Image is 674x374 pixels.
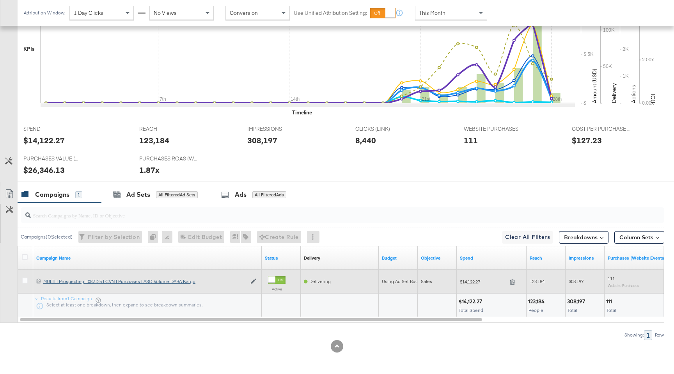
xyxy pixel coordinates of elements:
span: IMPRESSIONS [247,125,306,133]
a: Your campaign's objective. [421,255,454,261]
span: Clear All Filters [505,232,550,242]
div: 308,197 [567,298,587,305]
div: Showing: [624,332,644,338]
span: Conversion [230,9,258,16]
div: Ads [235,190,247,199]
span: $14,122.27 [460,279,507,285]
div: Ad Sets [126,190,150,199]
span: WEBSITE PURCHASES [464,125,522,133]
span: 1 Day Clicks [74,9,103,16]
span: REACH [139,125,198,133]
span: This Month [419,9,445,16]
a: Reflects the ability of your Ad Campaign to achieve delivery based on ad states, schedule and bud... [304,255,320,261]
div: All Filtered Ad Sets [156,191,198,198]
div: Using Ad Set Budget [382,278,425,285]
text: ROI [649,94,656,103]
div: $26,346.13 [23,164,65,176]
label: Use Unified Attribution Setting: [294,9,367,17]
div: 8,440 [355,135,376,146]
text: Amount (USD) [591,69,598,103]
span: Total [607,307,616,313]
span: People [529,307,543,313]
span: 308,197 [569,278,584,284]
div: 0 [148,231,162,243]
text: Actions [630,85,637,103]
a: Your campaign name. [36,255,259,261]
button: Clear All Filters [502,231,553,244]
button: Column Sets [614,231,664,244]
span: 111 [608,276,615,281]
button: Breakdowns [559,231,608,244]
a: The maximum amount you're willing to spend on your ads, on average each day or over the lifetime ... [382,255,415,261]
a: The total amount spent to date. [460,255,523,261]
div: KPIs [23,45,35,53]
sub: Website Purchases [608,283,639,288]
span: Sales [421,278,432,284]
div: Timeline [292,109,312,116]
div: 111 [606,298,614,305]
a: The number of people your ad was served to. [530,255,562,261]
div: MULTI | Prospecting | 082125 | CVN | Purchases | ASC Volume DABA Kargo [43,278,247,285]
a: MULTI | Prospecting | 082125 | CVN | Purchases | ASC Volume DABA Kargo [43,278,247,285]
span: PURCHASES ROAS (WEBSITE EVENTS) [139,155,198,162]
div: 123,184 [139,135,169,146]
span: No Views [154,9,177,16]
text: Delivery [610,83,617,103]
div: Campaigns [35,190,69,199]
span: COST PER PURCHASE (WEBSITE EVENTS) [572,125,630,133]
div: 111 [464,135,478,146]
div: 123,184 [528,298,547,305]
div: Delivery [304,255,320,261]
div: 1 [75,191,82,198]
div: Attribution Window: [23,10,66,16]
span: CLICKS (LINK) [355,125,414,133]
span: 123,184 [530,278,545,284]
div: 308,197 [247,135,277,146]
div: Row [654,332,664,338]
span: SPEND [23,125,82,133]
span: PURCHASES VALUE (WEBSITE EVENTS) [23,155,82,162]
div: All Filtered Ads [252,191,286,198]
div: $127.23 [572,135,602,146]
label: Active [268,287,286,292]
div: Campaigns ( 0 Selected) [21,233,73,240]
div: $14,122.27 [23,135,65,146]
span: Total Spend [459,307,483,313]
span: Total [568,307,577,313]
div: 1.87x [139,164,160,176]
a: The number of times your ad was served. On mobile apps an ad is counted as served the first time ... [569,255,601,261]
div: 1 [644,330,652,340]
span: Delivering [309,278,331,284]
a: Shows the current state of your Ad Campaign. [265,255,298,261]
div: $14,122.27 [458,298,484,305]
input: Search Campaigns by Name, ID or Objective [31,205,606,220]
